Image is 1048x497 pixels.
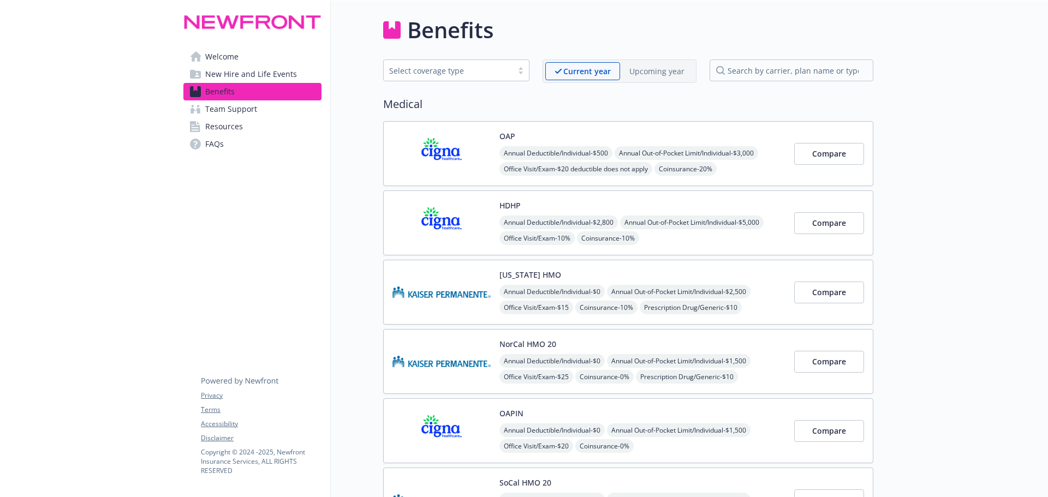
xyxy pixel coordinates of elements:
[812,218,846,228] span: Compare
[812,148,846,159] span: Compare
[201,447,321,475] p: Copyright © 2024 - 2025 , Newfront Insurance Services, ALL RIGHTS RESERVED
[392,408,491,454] img: CIGNA carrier logo
[794,212,864,234] button: Compare
[499,231,575,245] span: Office Visit/Exam - 10%
[383,96,873,112] h2: Medical
[607,423,751,437] span: Annual Out-of-Pocket Limit/Individual - $1,500
[499,423,605,437] span: Annual Deductible/Individual - $0
[499,285,605,298] span: Annual Deductible/Individual - $0
[499,146,612,160] span: Annual Deductible/Individual - $500
[794,282,864,303] button: Compare
[201,391,321,400] a: Privacy
[636,370,738,384] span: Prescription Drug/Generic - $10
[499,408,523,419] button: OAPIN
[620,215,764,229] span: Annual Out-of-Pocket Limit/Individual - $5,000
[392,130,491,177] img: CIGNA carrier logo
[183,48,321,65] a: Welcome
[575,370,634,384] span: Coinsurance - 0%
[201,419,321,429] a: Accessibility
[499,477,551,488] button: SoCal HMO 20
[407,14,493,46] h1: Benefits
[654,162,717,176] span: Coinsurance - 20%
[392,200,491,246] img: CIGNA carrier logo
[629,65,684,77] p: Upcoming year
[183,65,321,83] a: New Hire and Life Events
[499,200,521,211] button: HDHP
[205,100,257,118] span: Team Support
[607,354,751,368] span: Annual Out-of-Pocket Limit/Individual - $1,500
[499,338,556,350] button: NorCal HMO 20
[794,143,864,165] button: Compare
[499,269,561,280] button: [US_STATE] HMO
[205,65,297,83] span: New Hire and Life Events
[499,439,573,453] span: Office Visit/Exam - $20
[205,118,243,135] span: Resources
[794,351,864,373] button: Compare
[183,100,321,118] a: Team Support
[201,405,321,415] a: Terms
[499,301,573,314] span: Office Visit/Exam - $15
[499,354,605,368] span: Annual Deductible/Individual - $0
[392,269,491,315] img: Kaiser Permanente Insurance Company carrier logo
[575,301,638,314] span: Coinsurance - 10%
[615,146,758,160] span: Annual Out-of-Pocket Limit/Individual - $3,000
[577,231,639,245] span: Coinsurance - 10%
[499,370,573,384] span: Office Visit/Exam - $25
[499,130,515,142] button: OAP
[563,65,611,77] p: Current year
[392,338,491,385] img: Kaiser Permanente Insurance Company carrier logo
[640,301,742,314] span: Prescription Drug/Generic - $10
[575,439,634,453] span: Coinsurance - 0%
[183,83,321,100] a: Benefits
[205,83,235,100] span: Benefits
[389,65,507,76] div: Select coverage type
[499,215,618,229] span: Annual Deductible/Individual - $2,800
[607,285,751,298] span: Annual Out-of-Pocket Limit/Individual - $2,500
[183,118,321,135] a: Resources
[812,426,846,436] span: Compare
[499,162,652,176] span: Office Visit/Exam - $20 deductible does not apply
[812,356,846,367] span: Compare
[183,135,321,153] a: FAQs
[205,48,239,65] span: Welcome
[710,59,873,81] input: search by carrier, plan name or type
[812,287,846,297] span: Compare
[201,433,321,443] a: Disclaimer
[205,135,224,153] span: FAQs
[794,420,864,442] button: Compare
